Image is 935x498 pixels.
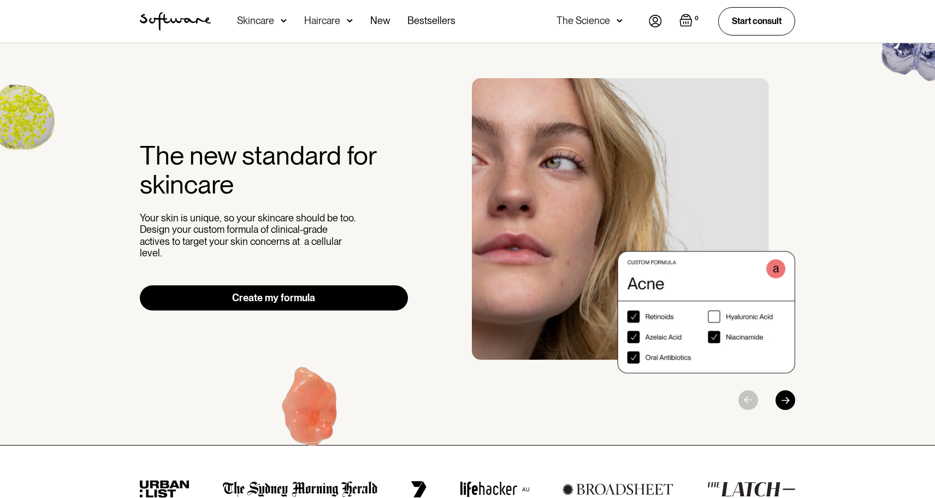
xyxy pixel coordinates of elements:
img: Software Logo [140,12,211,31]
div: Next slide [776,390,795,410]
a: Open empty cart [679,14,701,29]
div: 0 [693,14,701,24]
img: Hydroquinone (skin lightening agent) [243,348,379,482]
h2: The new standard for skincare [140,141,408,199]
img: arrow down [281,15,287,26]
img: urban list logo [140,481,190,498]
img: broadsheet logo [563,483,673,495]
p: Your skin is unique, so your skincare should be too. Design your custom formula of clinical-grade... [140,212,358,259]
a: home [140,12,211,31]
a: Create my formula [140,285,408,310]
img: the Sydney morning herald logo [223,481,377,497]
div: The Science [557,15,610,26]
div: Haircare [304,15,340,26]
a: Start consult [718,7,795,35]
img: lifehacker logo [460,481,529,497]
div: Skincare [237,15,274,26]
img: arrow down [617,15,623,26]
img: the latch logo [707,482,795,497]
div: 1 / 3 [472,78,795,373]
img: arrow down [347,15,353,26]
